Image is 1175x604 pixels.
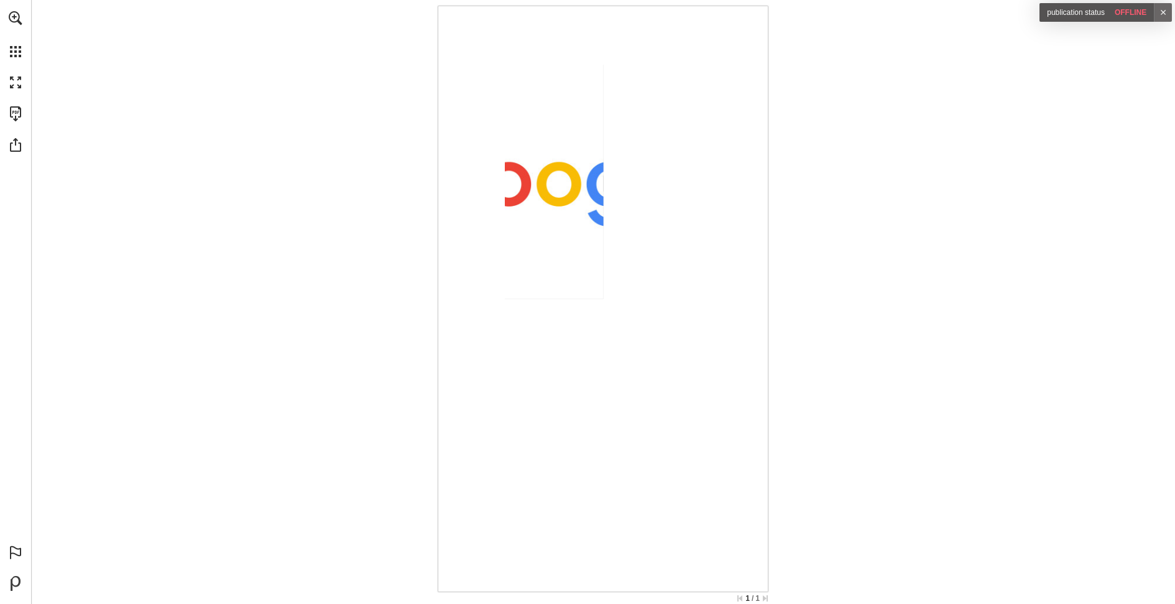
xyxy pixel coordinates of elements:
span: / [750,593,755,603]
div: offline [1039,3,1154,22]
span: 1 [745,593,750,603]
span: 1 [755,593,760,603]
span: Current page position is 1 of 1 [745,593,760,602]
section: Publication Content - int 3 group 1 - API Hotspots test [438,6,768,592]
a: Skip to the last page [763,595,768,602]
a: Skip to the first page [737,595,742,602]
span: Publication Status [1047,8,1105,17]
a: ✕ [1154,3,1172,22]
